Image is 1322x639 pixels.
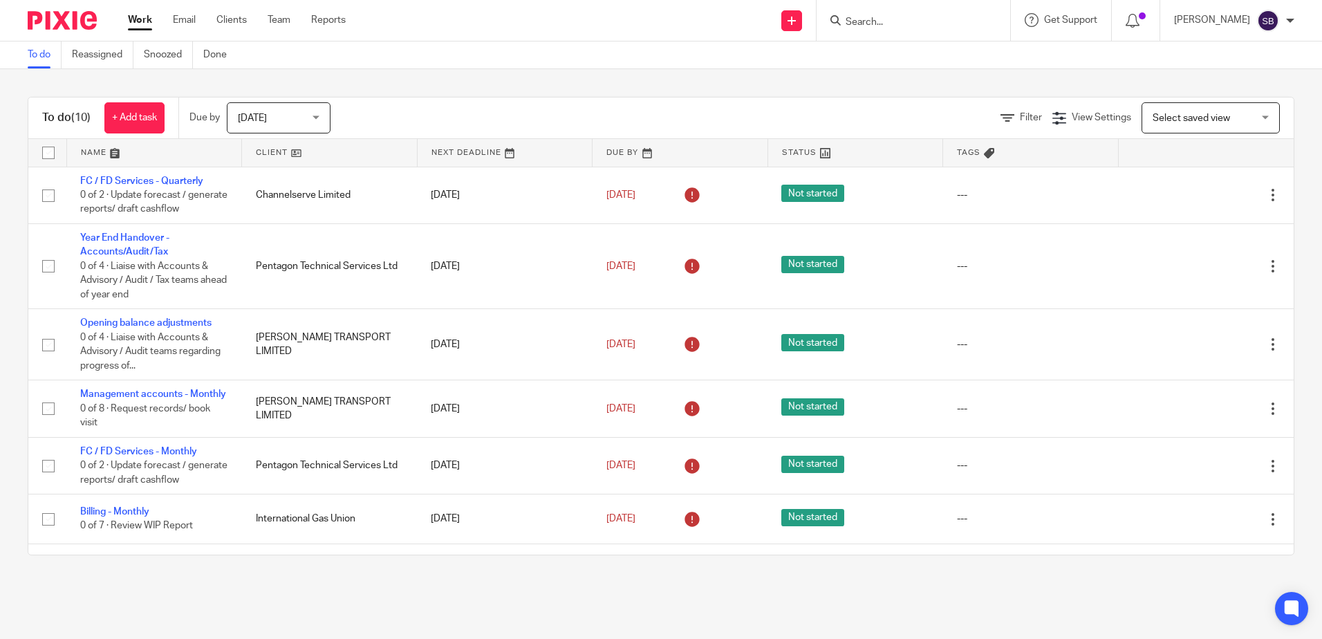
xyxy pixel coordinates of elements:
[242,380,418,437] td: [PERSON_NAME] TRANSPORT LIMITED
[104,102,165,133] a: + Add task
[72,41,133,68] a: Reassigned
[80,333,221,371] span: 0 of 4 · Liaise with Accounts & Advisory / Audit teams regarding progress of...
[957,259,1105,273] div: ---
[417,437,593,494] td: [DATE]
[606,261,635,271] span: [DATE]
[80,176,203,186] a: FC / FD Services - Quarterly
[417,309,593,380] td: [DATE]
[216,13,247,27] a: Clients
[203,41,237,68] a: Done
[1153,113,1230,123] span: Select saved view
[957,188,1105,202] div: ---
[957,512,1105,526] div: ---
[268,13,290,27] a: Team
[781,256,844,273] span: Not started
[128,13,152,27] a: Work
[80,318,212,328] a: Opening balance adjustments
[144,41,193,68] a: Snoozed
[606,190,635,200] span: [DATE]
[80,190,227,214] span: 0 of 2 · Update forecast / generate reports/ draft cashflow
[606,461,635,470] span: [DATE]
[80,507,149,517] a: Billing - Monthly
[1044,15,1097,25] span: Get Support
[80,233,169,257] a: Year End Handover - Accounts/Audit/Tax
[957,149,980,156] span: Tags
[957,459,1105,472] div: ---
[606,340,635,349] span: [DATE]
[42,111,91,125] h1: To do
[417,380,593,437] td: [DATE]
[80,447,197,456] a: FC / FD Services - Monthly
[71,112,91,123] span: (10)
[242,167,418,223] td: Channelserve Limited
[606,404,635,414] span: [DATE]
[957,402,1105,416] div: ---
[80,404,210,428] span: 0 of 8 · Request records/ book visit
[1072,113,1131,122] span: View Settings
[1174,13,1250,27] p: [PERSON_NAME]
[1257,10,1279,32] img: svg%3E
[242,494,418,544] td: International Gas Union
[844,17,969,29] input: Search
[173,13,196,27] a: Email
[957,337,1105,351] div: ---
[189,111,220,124] p: Due by
[80,261,227,299] span: 0 of 4 · Liaise with Accounts & Advisory / Audit / Tax teams ahead of year end
[417,223,593,308] td: [DATE]
[606,514,635,524] span: [DATE]
[28,11,97,30] img: Pixie
[80,521,193,531] span: 0 of 7 · Review WIP Report
[242,223,418,308] td: Pentagon Technical Services Ltd
[781,398,844,416] span: Not started
[781,334,844,351] span: Not started
[311,13,346,27] a: Reports
[238,113,267,123] span: [DATE]
[417,544,593,593] td: [DATE]
[417,167,593,223] td: [DATE]
[781,185,844,202] span: Not started
[242,544,418,593] td: Transfor Digital Media Marketing Inc
[781,509,844,526] span: Not started
[80,389,226,399] a: Management accounts - Monthly
[1020,113,1042,122] span: Filter
[781,456,844,473] span: Not started
[417,494,593,544] td: [DATE]
[80,461,227,485] span: 0 of 2 · Update forecast / generate reports/ draft cashflow
[242,309,418,380] td: [PERSON_NAME] TRANSPORT LIMITED
[28,41,62,68] a: To do
[242,437,418,494] td: Pentagon Technical Services Ltd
